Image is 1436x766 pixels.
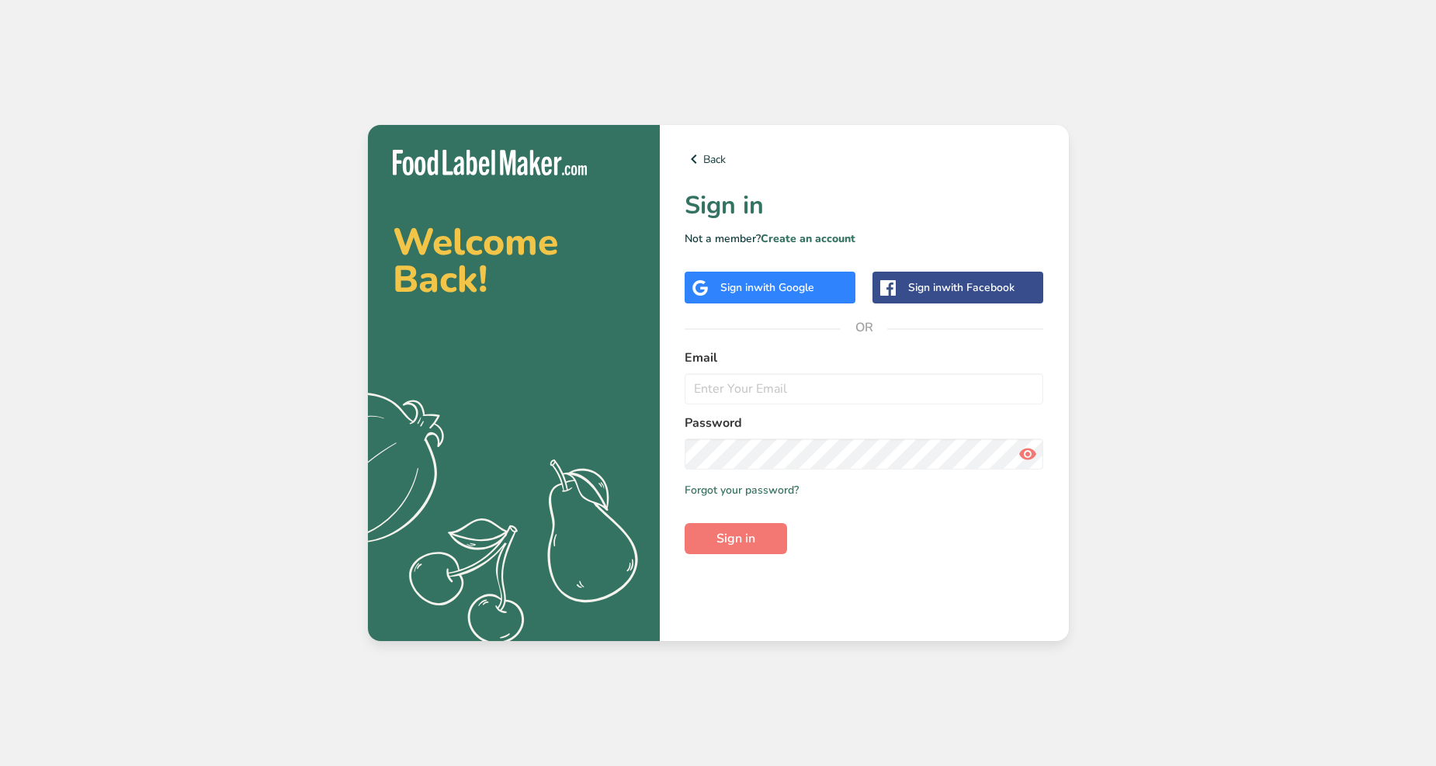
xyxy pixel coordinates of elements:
h2: Welcome Back! [393,224,635,298]
span: Sign in [716,529,755,548]
div: Sign in [908,279,1015,296]
a: Create an account [761,231,855,246]
h1: Sign in [685,187,1044,224]
a: Back [685,150,1044,168]
label: Password [685,414,1044,432]
span: OR [841,304,887,351]
button: Sign in [685,523,787,554]
img: Food Label Maker [393,150,587,175]
input: Enter Your Email [685,373,1044,404]
a: Forgot your password? [685,482,799,498]
span: with Facebook [942,280,1015,295]
p: Not a member? [685,230,1044,247]
label: Email [685,348,1044,367]
div: Sign in [720,279,814,296]
span: with Google [754,280,814,295]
